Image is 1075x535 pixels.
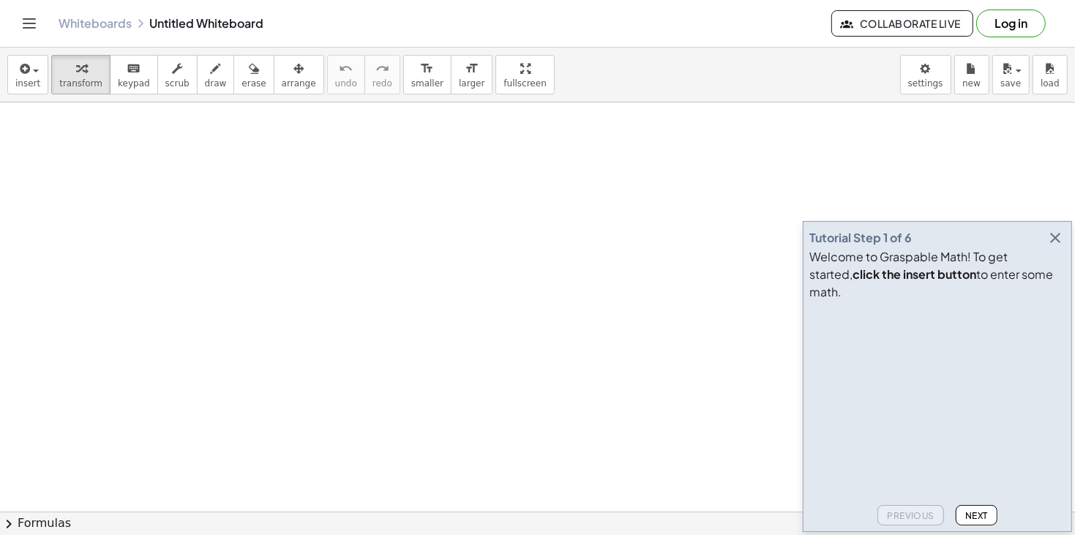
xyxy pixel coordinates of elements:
[335,78,357,89] span: undo
[165,78,190,89] span: scrub
[403,55,452,94] button: format_sizesmaller
[7,55,48,94] button: insert
[110,55,158,94] button: keyboardkeypad
[844,17,961,30] span: Collaborate Live
[375,60,389,78] i: redo
[282,78,316,89] span: arrange
[274,55,324,94] button: arrange
[992,55,1030,94] button: save
[962,78,981,89] span: new
[364,55,400,94] button: redoredo
[241,78,266,89] span: erase
[127,60,141,78] i: keyboard
[118,78,150,89] span: keypad
[809,248,1065,301] div: Welcome to Graspable Math! To get started, to enter some math.
[976,10,1046,37] button: Log in
[956,505,997,525] button: Next
[51,55,111,94] button: transform
[1041,78,1060,89] span: load
[327,55,365,94] button: undoundo
[1033,55,1068,94] button: load
[233,55,274,94] button: erase
[809,229,912,247] div: Tutorial Step 1 of 6
[495,55,554,94] button: fullscreen
[459,78,484,89] span: larger
[197,55,235,94] button: draw
[853,266,976,282] b: click the insert button
[900,55,951,94] button: settings
[59,16,132,31] a: Whiteboards
[465,60,479,78] i: format_size
[18,12,41,35] button: Toggle navigation
[339,60,353,78] i: undo
[420,60,434,78] i: format_size
[451,55,492,94] button: format_sizelarger
[411,78,443,89] span: smaller
[1000,78,1021,89] span: save
[205,78,227,89] span: draw
[59,78,102,89] span: transform
[831,10,973,37] button: Collaborate Live
[15,78,40,89] span: insert
[954,55,989,94] button: new
[908,78,943,89] span: settings
[157,55,198,94] button: scrub
[372,78,392,89] span: redo
[503,78,546,89] span: fullscreen
[965,510,988,521] span: Next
